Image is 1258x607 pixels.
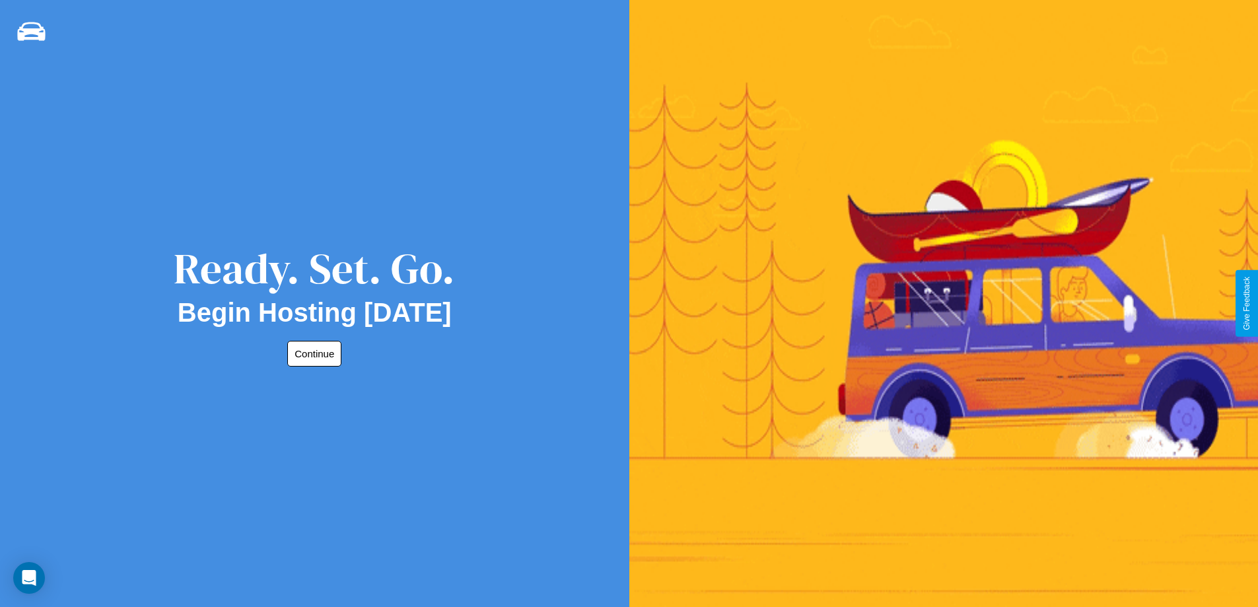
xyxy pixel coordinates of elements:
div: Ready. Set. Go. [174,239,455,298]
div: Give Feedback [1242,277,1251,330]
h2: Begin Hosting [DATE] [178,298,452,328]
button: Continue [287,341,341,367]
div: Open Intercom Messenger [13,562,45,594]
